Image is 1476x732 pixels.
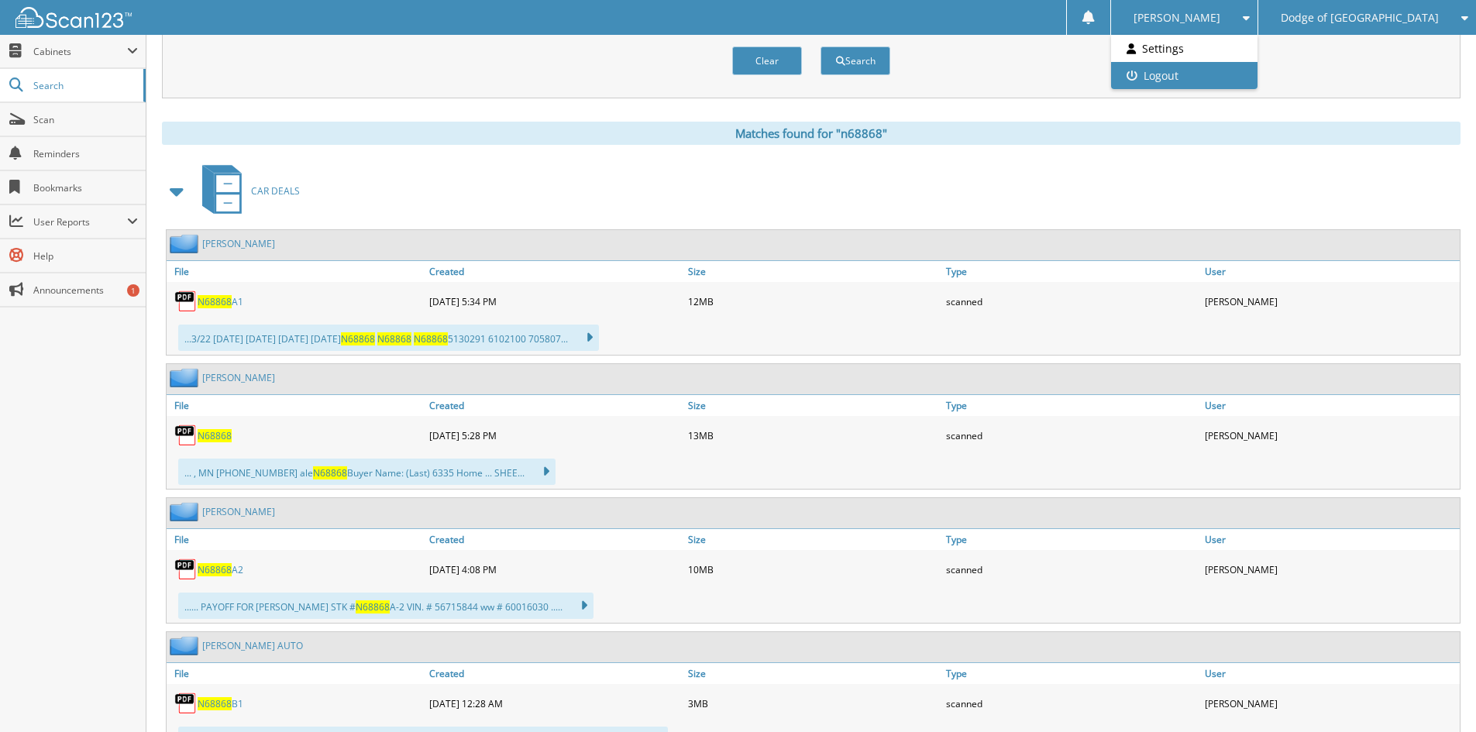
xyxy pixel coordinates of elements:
[684,420,943,451] div: 13MB
[198,295,232,308] span: N68868
[251,184,300,198] span: CAR DEALS
[127,284,139,297] div: 1
[684,688,943,719] div: 3MB
[821,46,890,75] button: Search
[942,554,1201,585] div: scanned
[1111,35,1258,62] a: Settings
[167,663,425,684] a: File
[174,424,198,447] img: PDF.png
[425,554,684,585] div: [DATE] 4:08 PM
[202,505,275,518] a: [PERSON_NAME]
[202,371,275,384] a: [PERSON_NAME]
[167,529,425,550] a: File
[425,688,684,719] div: [DATE] 12:28 AM
[732,46,802,75] button: Clear
[942,663,1201,684] a: Type
[178,593,593,619] div: ...... PAYOFF FOR [PERSON_NAME] STK # A-2 VIN. # 56715844 ww # 60016030 .....
[198,563,243,576] a: N68868A2
[425,286,684,317] div: [DATE] 5:34 PM
[425,395,684,416] a: Created
[33,147,138,160] span: Reminders
[684,663,943,684] a: Size
[684,286,943,317] div: 12MB
[942,395,1201,416] a: Type
[170,368,202,387] img: folder2.png
[33,284,138,297] span: Announcements
[942,261,1201,282] a: Type
[425,663,684,684] a: Created
[178,459,556,485] div: ... , MN [PHONE_NUMBER] ale Buyer Name: (Last) 6335 Home ... SHEE...
[162,122,1461,145] div: Matches found for "n68868"
[377,332,411,345] span: N68868
[167,395,425,416] a: File
[170,234,202,253] img: folder2.png
[167,261,425,282] a: File
[313,466,347,479] span: N68868
[1201,554,1460,585] div: [PERSON_NAME]
[1201,529,1460,550] a: User
[1201,395,1460,416] a: User
[425,261,684,282] a: Created
[1201,420,1460,451] div: [PERSON_NAME]
[174,692,198,715] img: PDF.png
[202,237,275,250] a: [PERSON_NAME]
[198,697,243,710] a: N68868B1
[178,325,599,351] div: ...3/22 [DATE] [DATE] [DATE] [DATE] 5130291 6102100 705807...
[33,215,127,229] span: User Reports
[198,429,232,442] a: N68868
[174,558,198,581] img: PDF.png
[425,420,684,451] div: [DATE] 5:28 PM
[684,395,943,416] a: Size
[193,160,300,222] a: CAR DEALS
[425,529,684,550] a: Created
[1111,62,1258,89] a: Logout
[15,7,132,28] img: scan123-logo-white.svg
[1281,13,1439,22] span: Dodge of [GEOGRAPHIC_DATA]
[684,554,943,585] div: 10MB
[1201,261,1460,282] a: User
[198,295,243,308] a: N68868A1
[1134,13,1220,22] span: [PERSON_NAME]
[341,332,375,345] span: N68868
[170,502,202,521] img: folder2.png
[414,332,448,345] span: N68868
[198,697,232,710] span: N68868
[684,529,943,550] a: Size
[356,600,390,613] span: N68868
[33,45,127,58] span: Cabinets
[170,636,202,655] img: folder2.png
[198,563,232,576] span: N68868
[174,290,198,313] img: PDF.png
[202,639,303,652] a: [PERSON_NAME] AUTO
[33,79,136,92] span: Search
[1201,663,1460,684] a: User
[33,249,138,263] span: Help
[942,286,1201,317] div: scanned
[684,261,943,282] a: Size
[33,113,138,126] span: Scan
[1201,286,1460,317] div: [PERSON_NAME]
[942,420,1201,451] div: scanned
[1399,658,1476,732] iframe: Chat Widget
[942,529,1201,550] a: Type
[942,688,1201,719] div: scanned
[1201,688,1460,719] div: [PERSON_NAME]
[33,181,138,194] span: Bookmarks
